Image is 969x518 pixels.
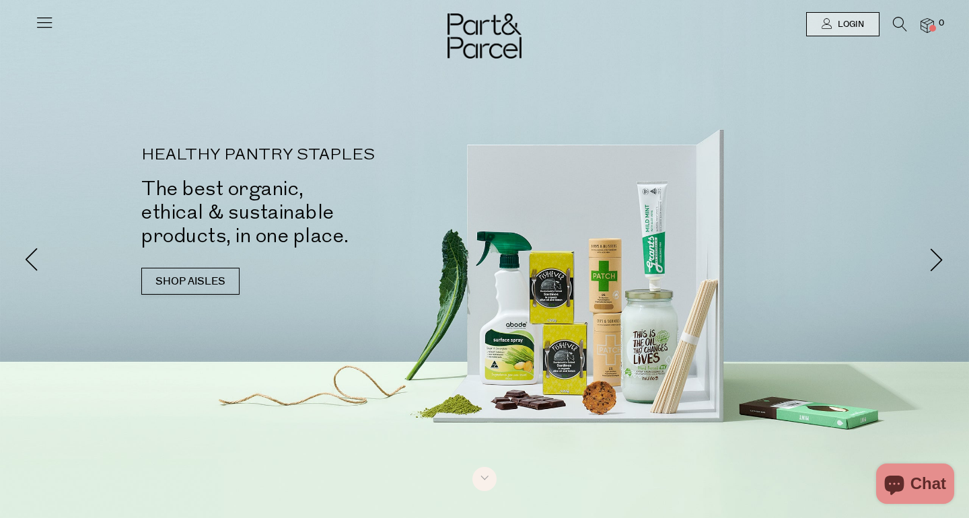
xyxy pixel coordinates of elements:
h2: The best organic, ethical & sustainable products, in one place. [141,177,505,248]
a: Login [806,12,880,36]
inbox-online-store-chat: Shopify online store chat [872,464,958,507]
a: SHOP AISLES [141,268,240,295]
span: 0 [935,17,947,30]
img: Part&Parcel [447,13,522,59]
p: HEALTHY PANTRY STAPLES [141,147,505,163]
span: Login [834,19,864,30]
a: 0 [921,18,934,32]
